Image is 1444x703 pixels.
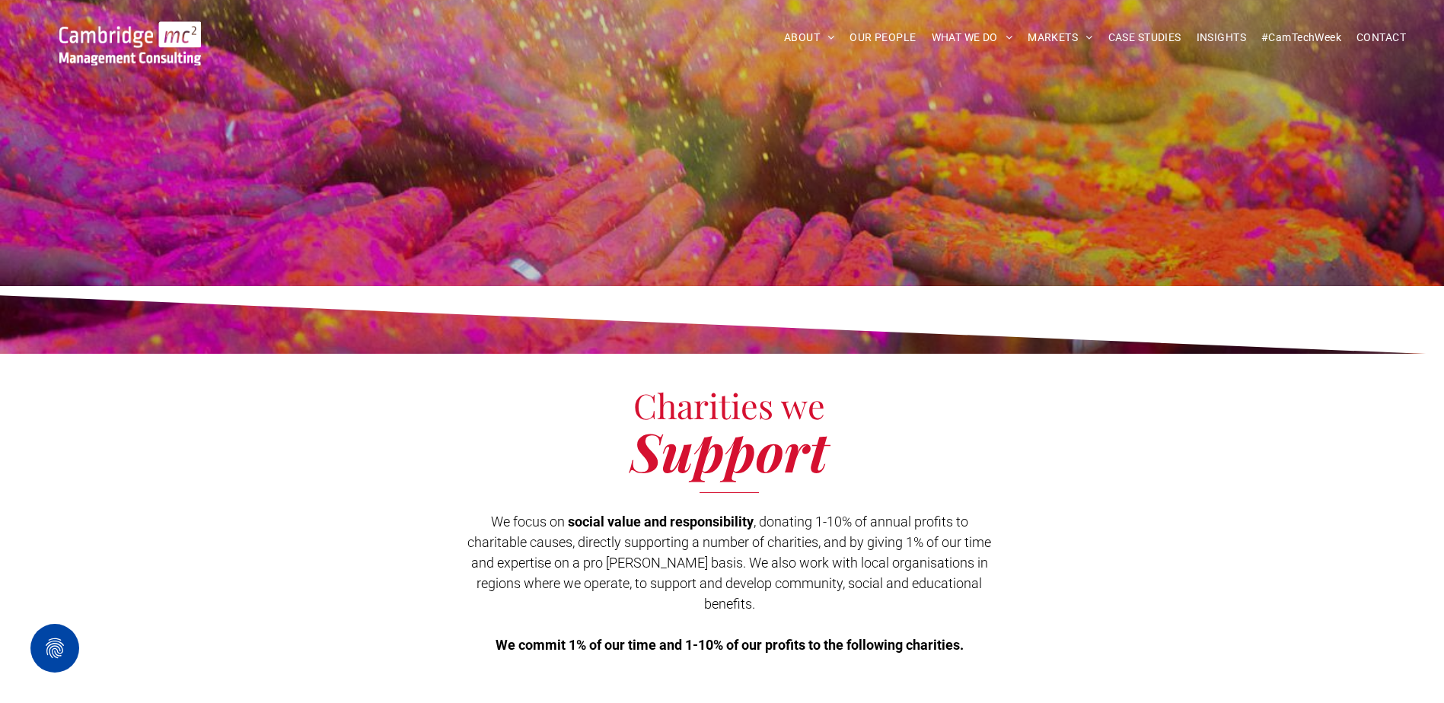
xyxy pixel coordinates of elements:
a: Your Business Transformed | Cambridge Management Consulting [59,24,201,40]
span: we [781,382,825,428]
span: Support [630,415,828,486]
a: MARKETS [1020,26,1100,49]
img: Cambridge MC Logo [59,21,201,65]
a: CASE STUDIES [1101,26,1189,49]
a: OUR PEOPLE [842,26,923,49]
a: CONTACT [1349,26,1414,49]
span: social value and responsibility [568,514,754,530]
span: We focus on [491,514,565,530]
span: We commit 1% of our time and 1-10% of our profits to the following charities. [496,637,964,653]
a: ABOUT [776,26,843,49]
span: , donating 1-10% of annual profits to charitable causes, directly supporting a number of charitie... [467,514,991,612]
a: WHAT WE DO [924,26,1021,49]
a: INSIGHTS [1189,26,1254,49]
a: #CamTechWeek [1254,26,1349,49]
span: Charities [633,382,773,428]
